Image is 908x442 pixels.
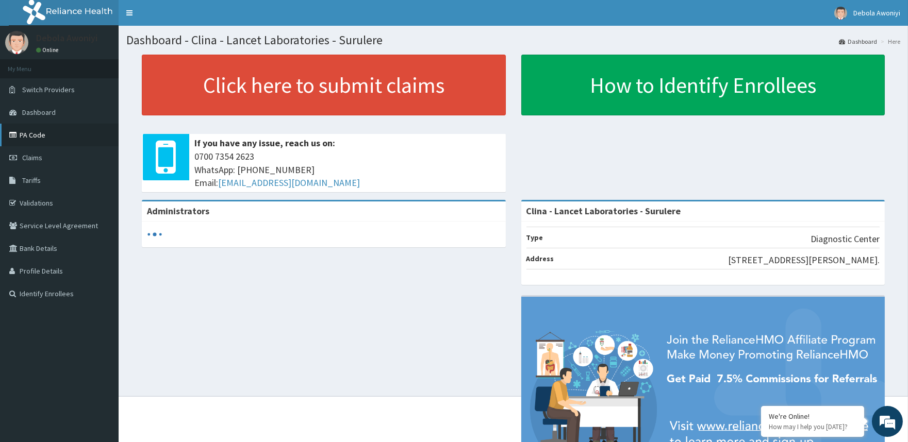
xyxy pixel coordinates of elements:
span: 0700 7354 2623 WhatsApp: [PHONE_NUMBER] Email: [194,150,501,190]
b: If you have any issue, reach us on: [194,137,335,149]
p: [STREET_ADDRESS][PERSON_NAME]. [728,253,880,267]
span: Debola Awoniyi [853,8,900,18]
svg: audio-loading [147,227,162,242]
img: User Image [834,7,847,20]
img: User Image [5,31,28,54]
a: Dashboard [839,37,877,46]
a: Click here to submit claims [142,55,506,115]
span: Switch Providers [22,85,75,94]
div: We're Online! [769,412,856,421]
span: Tariffs [22,176,41,185]
b: Administrators [147,205,209,217]
b: Type [526,233,543,242]
span: Dashboard [22,108,56,117]
strong: Clina - Lancet Laboratories - Surulere [526,205,681,217]
p: How may I help you today? [769,422,856,431]
a: [EMAIL_ADDRESS][DOMAIN_NAME] [218,177,360,189]
span: Claims [22,153,42,162]
a: Online [36,46,61,54]
b: Address [526,254,554,263]
li: Here [878,37,900,46]
p: Diagnostic Center [811,232,880,246]
h1: Dashboard - Clina - Lancet Laboratories - Surulere [126,33,900,47]
a: How to Identify Enrollees [521,55,885,115]
p: Debola Awoniyi [36,33,97,43]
